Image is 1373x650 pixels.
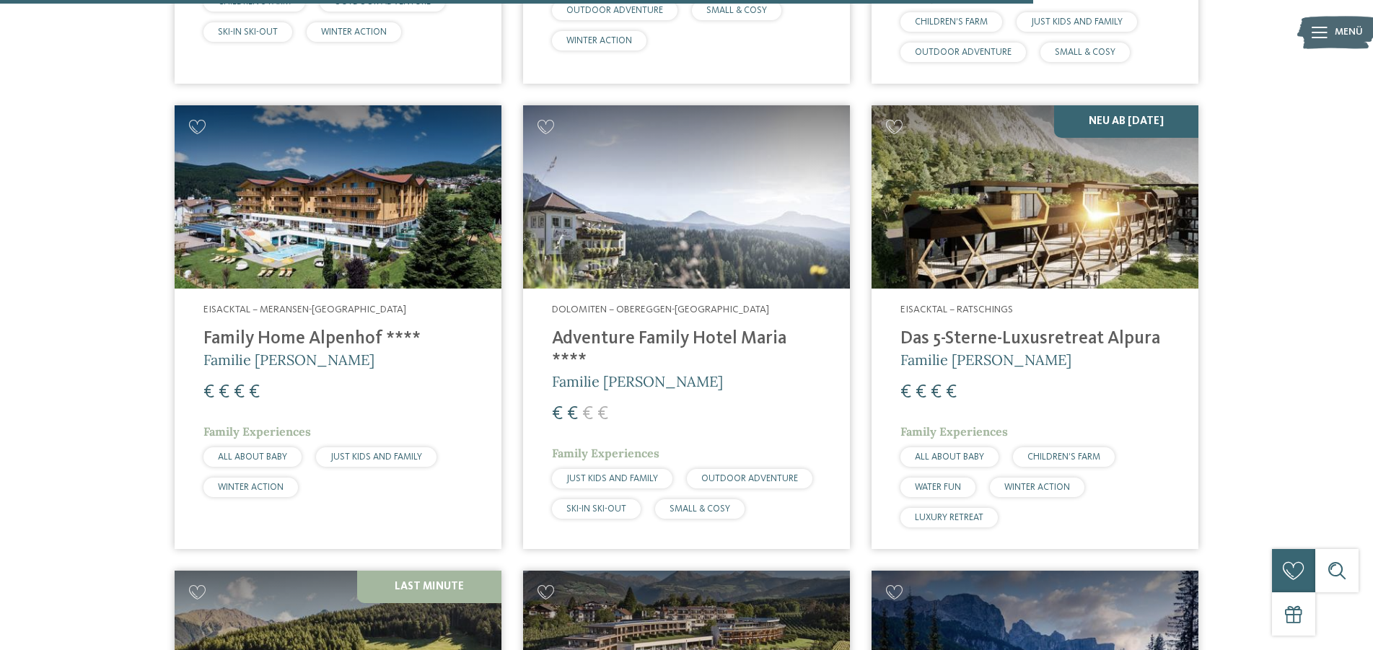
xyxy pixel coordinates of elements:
[900,383,911,402] span: €
[900,328,1170,350] h4: Das 5-Sterne-Luxusretreat Alpura
[701,474,798,483] span: OUTDOOR ADVENTURE
[218,452,287,462] span: ALL ABOUT BABY
[915,513,983,522] span: LUXURY RETREAT
[915,483,961,492] span: WATER FUN
[552,328,821,372] h4: Adventure Family Hotel Maria ****
[249,383,260,402] span: €
[218,27,278,37] span: SKI-IN SKI-OUT
[670,504,730,514] span: SMALL & COSY
[330,452,422,462] span: JUST KIDS AND FAMILY
[321,27,387,37] span: WINTER ACTION
[566,6,663,15] span: OUTDOOR ADVENTURE
[872,105,1198,289] img: Familienhotels gesucht? Hier findet ihr die besten!
[946,383,957,402] span: €
[566,36,632,45] span: WINTER ACTION
[1055,48,1115,57] span: SMALL & COSY
[523,105,850,549] a: Familienhotels gesucht? Hier findet ihr die besten! Dolomiten – Obereggen-[GEOGRAPHIC_DATA] Adven...
[872,105,1198,549] a: Familienhotels gesucht? Hier findet ihr die besten! Neu ab [DATE] Eisacktal – Ratschings Das 5-St...
[234,383,245,402] span: €
[566,474,658,483] span: JUST KIDS AND FAMILY
[900,424,1008,439] span: Family Experiences
[915,17,988,27] span: CHILDREN’S FARM
[1027,452,1100,462] span: CHILDREN’S FARM
[567,405,578,423] span: €
[1004,483,1070,492] span: WINTER ACTION
[566,504,626,514] span: SKI-IN SKI-OUT
[219,383,229,402] span: €
[203,304,406,315] span: Eisacktal – Meransen-[GEOGRAPHIC_DATA]
[523,105,850,289] img: Adventure Family Hotel Maria ****
[552,304,769,315] span: Dolomiten – Obereggen-[GEOGRAPHIC_DATA]
[931,383,942,402] span: €
[915,48,1012,57] span: OUTDOOR ADVENTURE
[552,446,659,460] span: Family Experiences
[900,351,1071,369] span: Familie [PERSON_NAME]
[916,383,926,402] span: €
[218,483,284,492] span: WINTER ACTION
[900,304,1013,315] span: Eisacktal – Ratschings
[203,328,473,350] h4: Family Home Alpenhof ****
[1031,17,1123,27] span: JUST KIDS AND FAMILY
[915,452,984,462] span: ALL ABOUT BABY
[706,6,767,15] span: SMALL & COSY
[203,351,374,369] span: Familie [PERSON_NAME]
[175,105,501,549] a: Familienhotels gesucht? Hier findet ihr die besten! Eisacktal – Meransen-[GEOGRAPHIC_DATA] Family...
[552,372,723,390] span: Familie [PERSON_NAME]
[203,424,311,439] span: Family Experiences
[552,405,563,423] span: €
[597,405,608,423] span: €
[582,405,593,423] span: €
[203,383,214,402] span: €
[175,105,501,289] img: Family Home Alpenhof ****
